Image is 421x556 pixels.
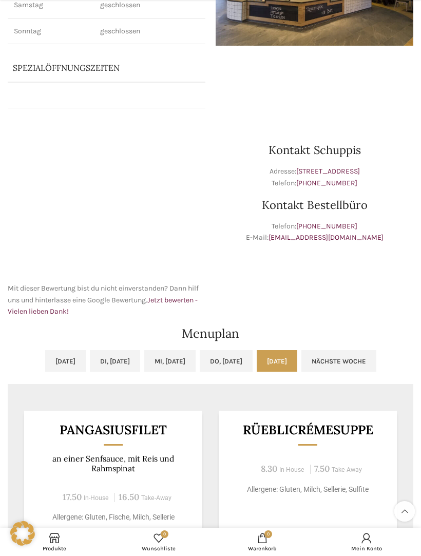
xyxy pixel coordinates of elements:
p: Mit dieser Bewertung bist du nicht einverstanden? Dann hilf uns und hinterlasse eine Google Bewer... [8,283,205,317]
span: Take-Away [332,466,362,473]
a: [DATE] [45,350,86,372]
iframe: schwyter schuppis [8,119,205,273]
p: Allergene: Gluten, Milch, Sellerie, Sulfite [232,484,385,495]
p: an einer Senfsauce, mit Reis und Rahmspinat [37,454,190,474]
div: My cart [210,530,315,553]
span: Mein Konto [320,545,414,552]
a: Nächste Woche [301,350,376,372]
a: [PHONE_NUMBER] [296,179,357,187]
span: In-House [279,466,304,473]
p: Sonntag [14,26,88,36]
span: 8.30 [261,463,277,474]
a: [PHONE_NUMBER] [296,222,357,231]
a: 0 Wunschliste [107,530,211,553]
a: Jetzt bewerten - Vielen lieben Dank! [8,296,198,316]
h3: Pangasiusfilet [37,424,190,436]
span: 0 [264,530,272,538]
span: In-House [84,494,109,502]
p: geschlossen [100,26,199,36]
span: Wunschliste [112,545,206,552]
span: 7.50 [314,463,330,474]
a: [DATE] [257,350,297,372]
span: Warenkorb [216,545,310,552]
a: Do, [DATE] [200,350,253,372]
a: [STREET_ADDRESS] [296,167,360,176]
a: [EMAIL_ADDRESS][DOMAIN_NAME] [269,233,384,242]
p: Allergene: Gluten, Fische, Milch, Sellerie [37,512,190,523]
a: Scroll to top button [394,501,415,522]
h3: Kontakt Schuppis [216,144,413,156]
span: 0 [161,530,168,538]
a: Di, [DATE] [90,350,140,372]
a: Mi, [DATE] [144,350,196,372]
a: 0 Warenkorb [210,530,315,553]
span: Take-Away [141,494,171,502]
a: Mein Konto [315,530,419,553]
p: Adresse: Telefon: [216,166,413,189]
p: Telefon: E-Mail: [216,221,413,244]
span: 16.50 [119,491,139,503]
span: 17.50 [63,491,82,503]
h3: Rüeblicrémesuppe [232,424,385,436]
p: Spezialöffnungszeiten [13,62,168,73]
span: Produkte [8,545,102,552]
h3: Kontakt Bestellbüro [216,199,413,210]
a: Produkte [3,530,107,553]
div: Meine Wunschliste [107,530,211,553]
h2: Menuplan [8,328,413,340]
